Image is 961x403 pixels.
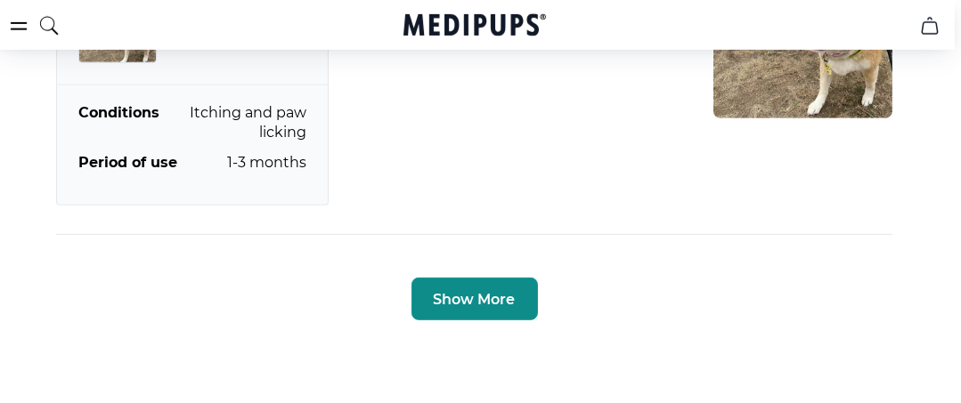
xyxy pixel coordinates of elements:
span: 1-3 months [227,153,306,173]
span: Itching and paw licking [164,103,306,142]
button: search [38,4,60,48]
button: Show More [411,278,538,320]
a: Medipups [403,12,546,42]
button: burger-menu [8,15,29,36]
button: cart [908,4,951,47]
b: Conditions [78,103,159,142]
b: Period of use [78,153,177,173]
